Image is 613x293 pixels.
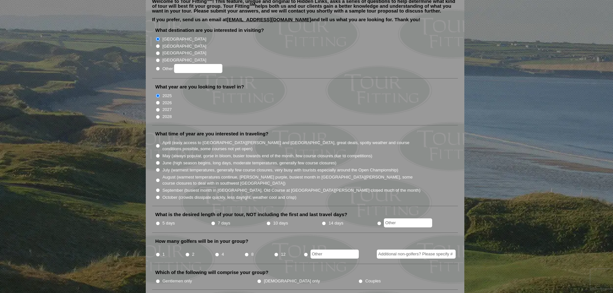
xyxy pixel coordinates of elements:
label: 1 [163,251,165,258]
label: [DEMOGRAPHIC_DATA] only [264,278,320,284]
label: 2026 [163,100,172,106]
label: October (crowds dissipate quickly, less daylight, weather cool and crisp) [163,194,297,201]
label: 10 days [273,220,288,226]
label: [GEOGRAPHIC_DATA] [163,57,206,63]
label: How many golfers will be in your group? [155,238,248,244]
label: June (high season begins, long days, moderate temperatures, generally few course closures) [163,160,337,166]
label: 2028 [163,114,172,120]
label: May (always popular, gorse in bloom, busier towards end of the month, few course closures due to ... [163,153,372,159]
label: July (warmest temperatures, generally few course closures, very busy with tourists especially aro... [163,167,398,173]
p: If you prefer, send us an email at and tell us what you are looking for. Thank you! [152,17,458,27]
label: 4 [222,251,224,258]
label: 12 [281,251,286,258]
label: 7 days [218,220,230,226]
label: What is the desired length of your tour, NOT including the first and last travel days? [155,211,348,218]
label: April (easy access to [GEOGRAPHIC_DATA][PERSON_NAME] and [GEOGRAPHIC_DATA], great deals, spotty w... [163,140,421,152]
label: 5 days [163,220,175,226]
label: 2027 [163,106,172,113]
label: What destination are you interested in visiting? [155,27,264,33]
label: Which of the following will comprise your group? [155,269,269,276]
input: Other [384,218,432,227]
label: [GEOGRAPHIC_DATA] [163,50,206,56]
label: Gentlemen only [163,278,192,284]
label: [GEOGRAPHIC_DATA] [163,43,206,50]
input: Other: [174,64,222,73]
label: August (warmest temperatures continue, [PERSON_NAME] purple, busiest month in [GEOGRAPHIC_DATA][P... [163,174,421,187]
label: Couples [365,278,381,284]
label: What year are you looking to travel in? [155,84,244,90]
label: September (busiest month in [GEOGRAPHIC_DATA], Old Course at [GEOGRAPHIC_DATA][PERSON_NAME] close... [163,187,421,194]
label: 2 [192,251,194,258]
label: [GEOGRAPHIC_DATA] [163,36,206,42]
label: 14 days [329,220,343,226]
input: Additional non-golfers? Please specify # [377,250,456,259]
label: Other: [163,64,222,73]
input: Other [311,250,359,259]
a: [EMAIL_ADDRESS][DOMAIN_NAME] [227,17,311,22]
label: 2025 [163,93,172,99]
label: 8 [251,251,254,258]
label: What time of year are you interested in traveling? [155,131,269,137]
sup: SM [250,3,255,6]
